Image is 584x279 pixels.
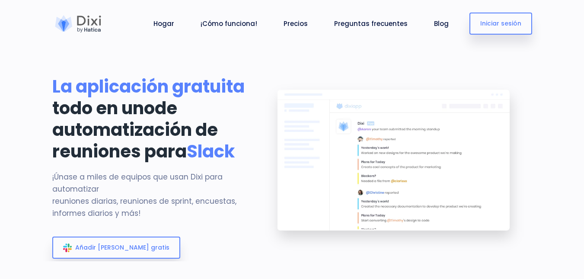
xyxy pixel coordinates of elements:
a: Blog [431,19,452,29]
font: Blog [434,19,449,28]
font: La aplicación gratuita [52,74,245,99]
a: Preguntas frecuentes [331,19,411,29]
font: Precios [284,19,308,28]
font: Iniciar sesión [480,19,521,28]
a: Hogar [150,19,178,29]
font: Preguntas frecuentes [334,19,408,28]
a: Añadir [PERSON_NAME] gratis [52,237,180,259]
a: Precios [280,19,311,29]
font: Hogar [153,19,174,28]
font: Añadir [PERSON_NAME] gratis [75,243,169,252]
font: de automatización de reuniones para [52,96,218,164]
a: ¡Cómo funciona! [197,19,261,29]
img: slack_icon_color.svg [63,244,72,252]
a: Iniciar sesión [469,13,532,35]
font: todo en uno [52,96,155,120]
font: ¡Cómo funciona! [201,19,257,28]
font: reuniones diarias, reuniones de sprint, encuestas, informes diarios y más! [52,196,236,218]
font: ¡Únase a miles de equipos que usan Dixi para automatizar [52,172,223,194]
font: Slack [187,139,235,164]
img: pancarta de aterrizaje [258,76,532,259]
